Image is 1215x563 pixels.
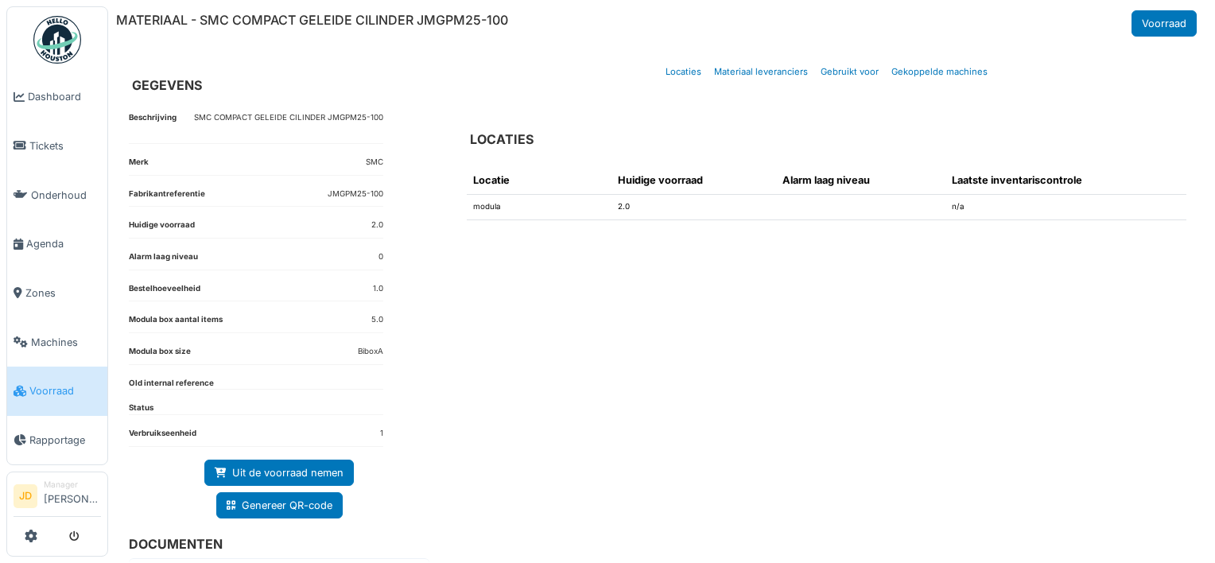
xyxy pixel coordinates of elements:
div: Manager [44,479,101,491]
a: Dashboard [7,72,107,122]
span: Agenda [26,236,101,251]
dd: SMC [366,157,383,169]
h6: DOCUMENTEN [129,537,417,552]
dd: BiboxA [358,346,383,358]
dt: Status [129,402,153,414]
dt: Modula box aantal items [129,314,223,332]
h6: GEGEVENS [132,78,202,93]
a: Agenda [7,219,107,269]
td: 2.0 [611,195,776,220]
a: Voorraad [7,367,107,416]
a: Voorraad [1132,10,1197,37]
td: n/a [945,195,1186,220]
dt: Verbruikseenheid [129,428,196,446]
dt: Beschrijving [129,112,177,143]
dt: Modula box size [129,346,191,364]
a: Tickets [7,122,107,171]
li: [PERSON_NAME] [44,479,101,513]
li: JD [14,484,37,508]
a: Locaties [659,53,708,91]
a: Uit de voorraad nemen [204,460,354,486]
dt: Fabrikantreferentie [129,188,205,207]
span: Rapportage [29,433,101,448]
th: Laatste inventariscontrole [945,166,1186,195]
dt: Merk [129,157,149,175]
h6: LOCATIES [470,132,534,147]
a: Zones [7,269,107,318]
a: Rapportage [7,416,107,465]
a: Gekoppelde machines [885,53,994,91]
span: Zones [25,285,101,301]
span: Dashboard [28,89,101,104]
dt: Alarm laag niveau [129,251,198,270]
dt: Bestelhoeveelheid [129,283,200,301]
h6: MATERIAAL - SMC COMPACT GELEIDE CILINDER JMGPM25-100 [116,13,508,28]
dd: 1 [380,428,383,440]
a: Materiaal leveranciers [708,53,814,91]
span: Onderhoud [31,188,101,203]
a: Gebruikt voor [814,53,885,91]
dd: 0 [378,251,383,263]
th: Locatie [467,166,611,195]
span: Voorraad [29,383,101,398]
th: Alarm laag niveau [776,166,945,195]
a: JD Manager[PERSON_NAME] [14,479,101,517]
dd: 2.0 [371,219,383,231]
span: Tickets [29,138,101,153]
dd: 5.0 [371,314,383,326]
p: SMC COMPACT GELEIDE CILINDER JMGPM25-100 [194,112,383,124]
a: Genereer QR-code [216,492,343,518]
img: Badge_color-CXgf-gQk.svg [33,16,81,64]
dd: 1.0 [373,283,383,295]
a: Onderhoud [7,170,107,219]
span: Machines [31,335,101,350]
a: Machines [7,317,107,367]
td: modula [467,195,611,220]
dt: Old internal reference [129,378,214,390]
dd: JMGPM25-100 [328,188,383,200]
th: Huidige voorraad [611,166,776,195]
dt: Huidige voorraad [129,219,195,238]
